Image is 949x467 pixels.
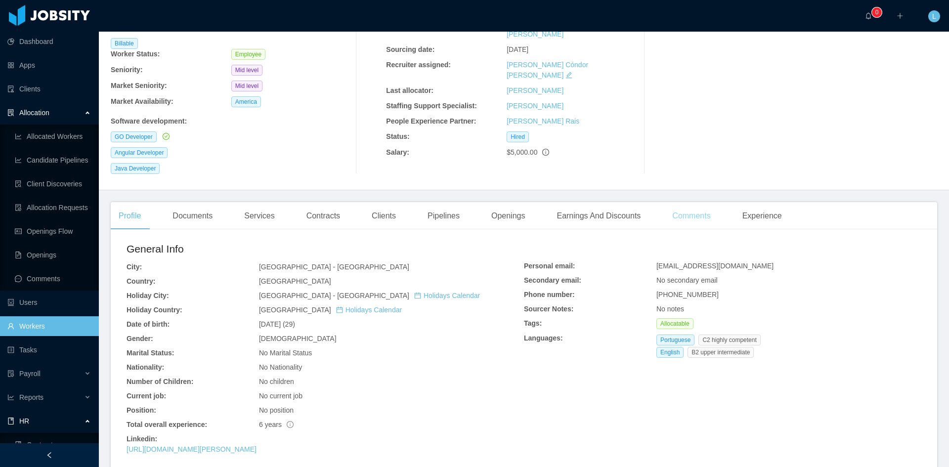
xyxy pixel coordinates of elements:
b: Total overall experience: [127,421,207,428]
i: icon: calendar [414,292,421,299]
b: Software development : [111,117,187,125]
a: icon: line-chartAllocated Workers [15,127,91,146]
span: No notes [656,305,684,313]
span: Reports [19,393,43,401]
span: B2 upper intermediate [688,347,754,358]
span: Billable [111,38,138,49]
i: icon: line-chart [7,394,14,401]
span: Java Developer [111,163,160,174]
b: Date of birth: [127,320,170,328]
i: icon: solution [7,109,14,116]
div: Clients [364,202,404,230]
span: Angular Developer [111,147,168,158]
span: No Nationality [259,363,302,371]
a: icon: calendarHolidays Calendar [336,306,402,314]
span: [GEOGRAPHIC_DATA] [259,277,331,285]
span: Mid level [231,65,262,76]
div: Services [236,202,282,230]
b: Personal email: [524,262,575,270]
a: icon: robotUsers [7,293,91,312]
span: Employee [231,49,265,60]
a: icon: file-textOpenings [15,245,91,265]
b: Nationality: [127,363,164,371]
b: Market Availability: [111,97,173,105]
div: Pipelines [420,202,468,230]
b: Position: [127,406,156,414]
span: [PHONE_NUMBER] [656,291,719,298]
span: Hired [507,131,529,142]
a: icon: file-searchClient Discoveries [15,174,91,194]
a: icon: file-doneAllocation Requests [15,198,91,217]
span: Allocation [19,109,49,117]
sup: 0 [872,7,882,17]
div: Documents [165,202,220,230]
span: [DATE] [507,45,528,53]
div: Comments [664,202,718,230]
b: Country: [127,277,155,285]
span: No current job [259,392,302,400]
span: Mid level [231,81,262,91]
h2: General Info [127,241,524,257]
a: [URL][DOMAIN_NAME][PERSON_NAME] [127,445,257,453]
b: Gender: [127,335,153,342]
b: Staffing Support Specialist: [386,102,477,110]
span: America [231,96,261,107]
span: English [656,347,684,358]
b: Worker Status: [111,50,160,58]
span: L [932,10,936,22]
span: No secondary email [656,276,718,284]
b: Number of Children: [127,378,193,385]
span: [GEOGRAPHIC_DATA] - [GEOGRAPHIC_DATA] [259,292,480,299]
span: No Marital Status [259,349,312,357]
div: Contracts [299,202,348,230]
span: [GEOGRAPHIC_DATA] [259,306,402,314]
b: Linkedin: [127,435,157,443]
i: icon: file-protect [7,370,14,377]
a: [PERSON_NAME] Cóndor [PERSON_NAME] [507,61,588,79]
a: [PERSON_NAME] Rais [507,117,579,125]
span: No position [259,406,294,414]
span: No children [259,378,294,385]
span: info-circle [542,149,549,156]
a: icon: messageComments [15,269,91,289]
a: icon: profileTasks [7,340,91,360]
b: Current job: [127,392,166,400]
span: HR [19,417,29,425]
span: C2 highly competent [698,335,760,345]
i: icon: bell [865,12,872,19]
div: Earnings And Discounts [549,202,648,230]
b: Secondary email: [524,276,581,284]
a: icon: pie-chartDashboard [7,32,91,51]
b: Languages: [524,334,563,342]
i: icon: book [7,418,14,425]
b: Last allocator: [386,86,433,94]
b: Market Seniority: [111,82,167,89]
div: Openings [483,202,533,230]
a: icon: userWorkers [7,316,91,336]
span: 6 years [259,421,294,428]
b: Status: [386,132,409,140]
b: Sourcer Notes: [524,305,573,313]
b: Phone number: [524,291,575,298]
a: [PERSON_NAME] [507,86,563,94]
span: [DATE] (29) [259,320,295,328]
b: City: [127,263,142,271]
a: icon: line-chartCandidate Pipelines [15,150,91,170]
a: icon: bookContracts [15,435,91,455]
b: Holiday Country: [127,306,182,314]
i: icon: calendar [336,306,343,313]
span: Portuguese [656,335,694,345]
a: [PERSON_NAME] [507,102,563,110]
i: icon: check-circle [163,133,170,140]
b: Tags: [524,319,542,327]
a: icon: calendarHolidays Calendar [414,292,480,299]
div: Profile [111,202,149,230]
span: Payroll [19,370,41,378]
span: Allocatable [656,318,693,329]
a: icon: appstoreApps [7,55,91,75]
a: icon: check-circle [161,132,170,140]
b: People Experience Partner: [386,117,476,125]
span: [EMAIL_ADDRESS][DOMAIN_NAME] [656,262,774,270]
b: Holiday City: [127,292,169,299]
span: info-circle [287,421,294,428]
